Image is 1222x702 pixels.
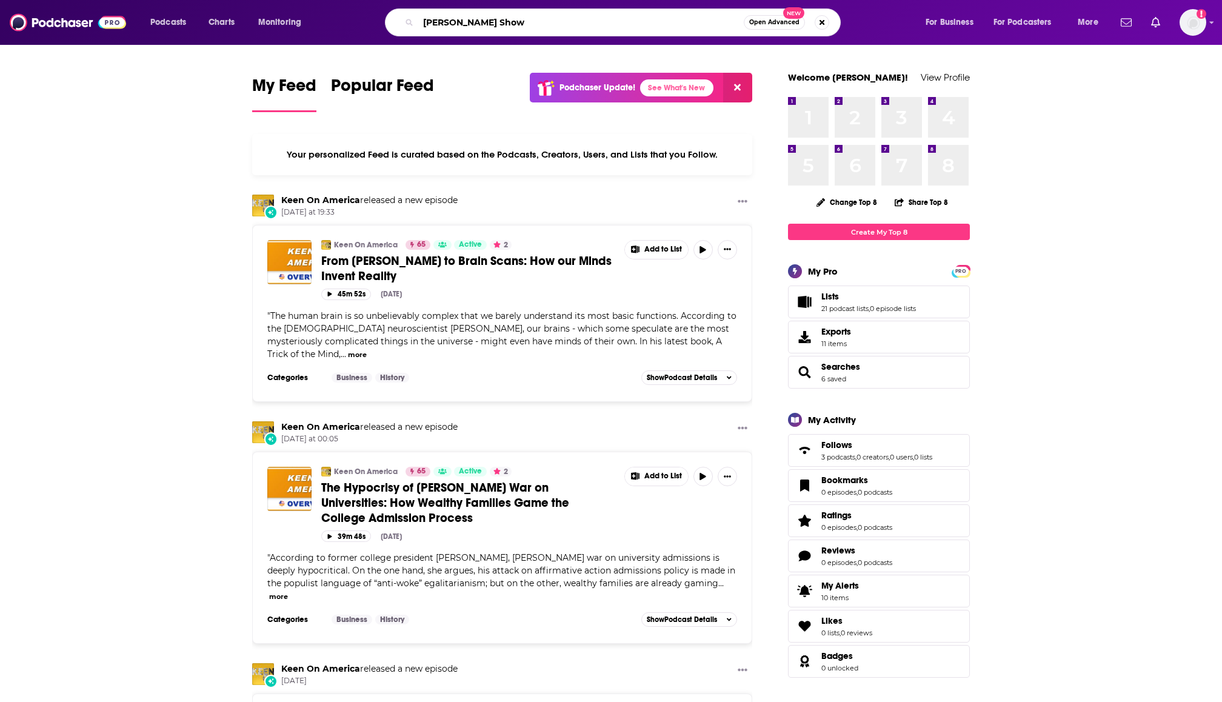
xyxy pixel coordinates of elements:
a: 0 lists [914,453,932,461]
a: Charts [201,13,242,32]
span: Active [459,466,482,478]
span: Likes [821,615,843,626]
a: Lists [792,293,816,310]
span: Add to List [644,245,682,254]
button: Show More Button [625,467,688,486]
span: The human brain is so unbelievably complex that we barely understand its most basic functions. Ac... [267,310,736,359]
span: My Alerts [821,580,859,591]
button: open menu [986,13,1069,32]
span: Exports [821,326,851,337]
a: 0 episodes [821,488,856,496]
a: 0 lists [821,629,840,637]
a: 65 [406,467,430,476]
a: Reviews [792,547,816,564]
div: New Episode [264,432,278,446]
span: According to former college president [PERSON_NAME], [PERSON_NAME] war on university admissions i... [267,552,735,589]
a: Show notifications dropdown [1116,12,1137,33]
button: open menu [250,13,317,32]
button: more [269,592,288,602]
button: Show More Button [733,421,752,436]
div: New Episode [264,675,278,688]
span: My Alerts [792,583,816,600]
a: Badges [792,653,816,670]
span: 11 items [821,339,851,348]
input: Search podcasts, credits, & more... [418,13,744,32]
span: Monitoring [258,14,301,31]
span: Bookmarks [788,469,970,502]
img: Keen On America [321,240,331,250]
span: 65 [417,239,426,251]
a: From Borges to Brain Scans: How our Minds Invent Reality [267,240,312,284]
a: Keen On America [334,240,398,250]
button: ShowPodcast Details [641,370,737,385]
span: Badges [821,650,853,661]
svg: Add a profile image [1197,9,1206,19]
a: Bookmarks [792,477,816,494]
a: History [375,373,409,383]
div: [DATE] [381,290,402,298]
span: ... [341,349,346,359]
a: 0 podcasts [858,488,892,496]
span: Exports [792,329,816,346]
img: User Profile [1180,9,1206,36]
span: Logged in as megcassidy [1180,9,1206,36]
a: 0 reviews [841,629,872,637]
a: Ratings [792,512,816,529]
div: My Pro [808,266,838,277]
span: My Feed [252,75,316,103]
span: [DATE] at 19:33 [281,207,458,218]
a: PRO [953,266,968,275]
a: 0 creators [856,453,889,461]
a: 0 unlocked [821,664,858,672]
span: PRO [953,267,968,276]
img: Keen On America [252,421,274,443]
span: " [267,552,735,589]
h3: released a new episode [281,421,458,433]
a: From [PERSON_NAME] to Brain Scans: How our Minds Invent Reality [321,253,616,284]
span: , [855,453,856,461]
span: Popular Feed [331,75,434,103]
span: [DATE] [281,676,458,686]
img: Keen On America [252,195,274,216]
a: Create My Top 8 [788,224,970,240]
span: Ratings [788,504,970,537]
button: Change Top 8 [809,195,884,210]
button: Show More Button [625,241,688,259]
a: 0 episodes [821,523,856,532]
a: Lists [821,291,916,302]
a: View Profile [921,72,970,83]
div: [DATE] [381,532,402,541]
a: Likes [821,615,872,626]
span: Reviews [821,545,855,556]
span: Badges [788,645,970,678]
span: Reviews [788,540,970,572]
span: Ratings [821,510,852,521]
a: Keen On America [281,663,360,674]
span: " [267,310,736,359]
div: New Episode [264,206,278,219]
span: , [856,558,858,567]
a: Podchaser - Follow, Share and Rate Podcasts [10,11,126,34]
img: Keen On America [252,663,274,685]
a: Exports [788,321,970,353]
span: , [856,488,858,496]
img: The Hypocrisy of Trump's War on Universities: How Wealthy Families Game the College Admission Pro... [267,467,312,511]
a: History [375,615,409,624]
a: Active [454,467,487,476]
button: Show More Button [718,467,737,486]
a: Follows [821,440,932,450]
a: Ratings [821,510,892,521]
span: ... [718,578,724,589]
a: Business [332,615,372,624]
span: Bookmarks [821,475,868,486]
a: 0 podcasts [858,558,892,567]
span: Lists [788,286,970,318]
button: open menu [1069,13,1113,32]
span: Follows [788,434,970,467]
h3: released a new episode [281,663,458,675]
h3: Categories [267,373,322,383]
h3: released a new episode [281,195,458,206]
